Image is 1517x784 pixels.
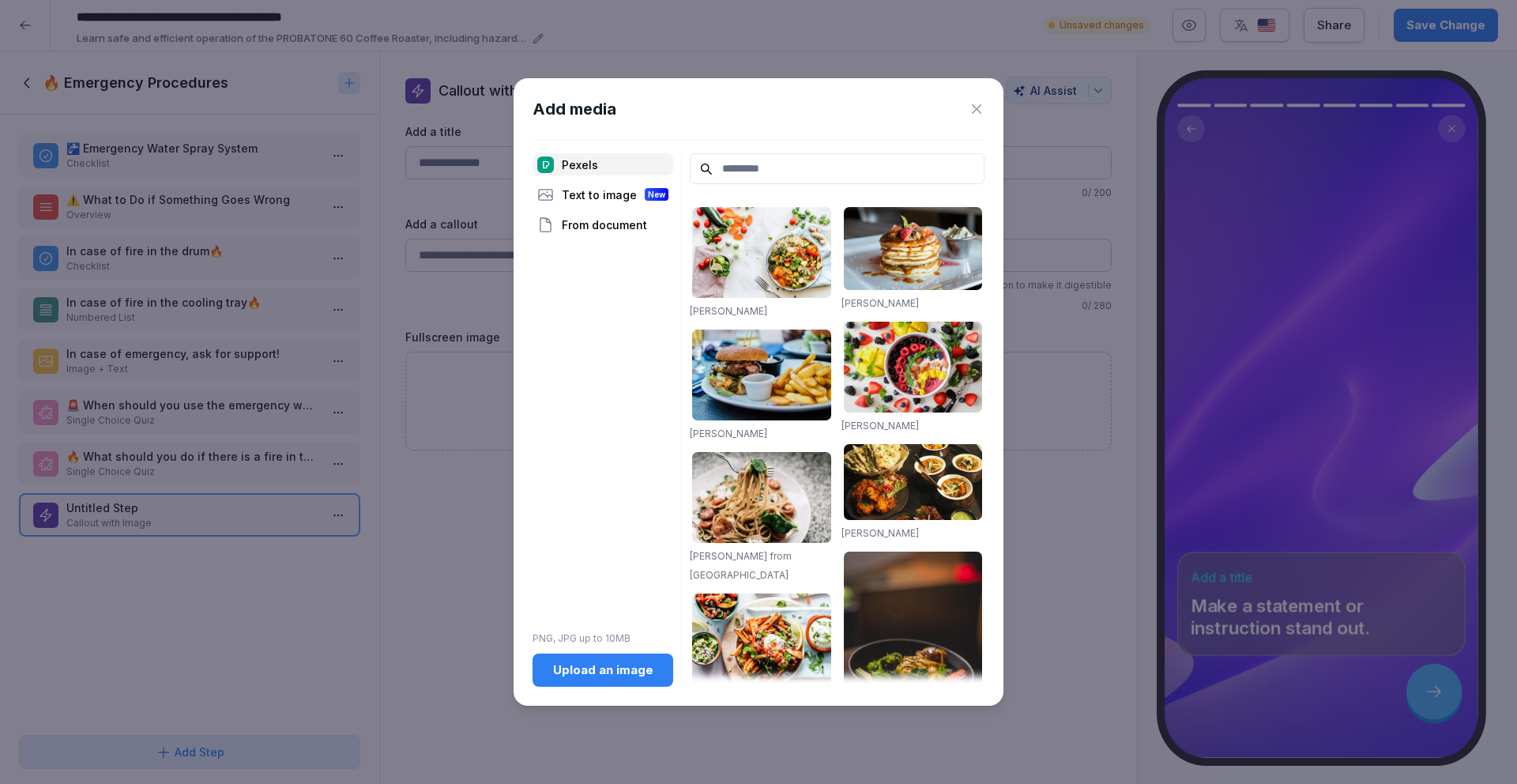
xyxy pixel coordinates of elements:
div: New [645,188,668,201]
div: Text to image [533,183,673,205]
img: pexels-photo-70497.jpeg [692,330,831,420]
img: pexels-photo-1099680.jpeg [844,322,983,413]
div: Pexels [533,153,673,175]
h1: Add media [533,97,616,121]
div: Upload an image [545,661,661,679]
img: pexels-photo-958545.jpeg [844,444,983,520]
img: pexels-photo-842571.jpeg [844,552,983,762]
img: pexels.png [537,156,554,173]
a: [PERSON_NAME] [841,527,919,539]
img: pexels-photo-1279330.jpeg [692,452,831,543]
button: Upload an image [533,654,673,687]
a: [PERSON_NAME] [690,305,767,317]
a: [PERSON_NAME] [690,428,767,439]
img: pexels-photo-1640772.jpeg [692,594,831,696]
a: [PERSON_NAME] from [GEOGRAPHIC_DATA] [690,550,792,581]
img: pexels-photo-376464.jpeg [844,207,983,290]
a: [PERSON_NAME] [841,297,919,309]
img: pexels-photo-1640777.jpeg [692,207,831,298]
a: [PERSON_NAME] [841,420,919,432]
p: PNG, JPG up to 10MB [533,631,673,646]
div: From document [533,213,673,236]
